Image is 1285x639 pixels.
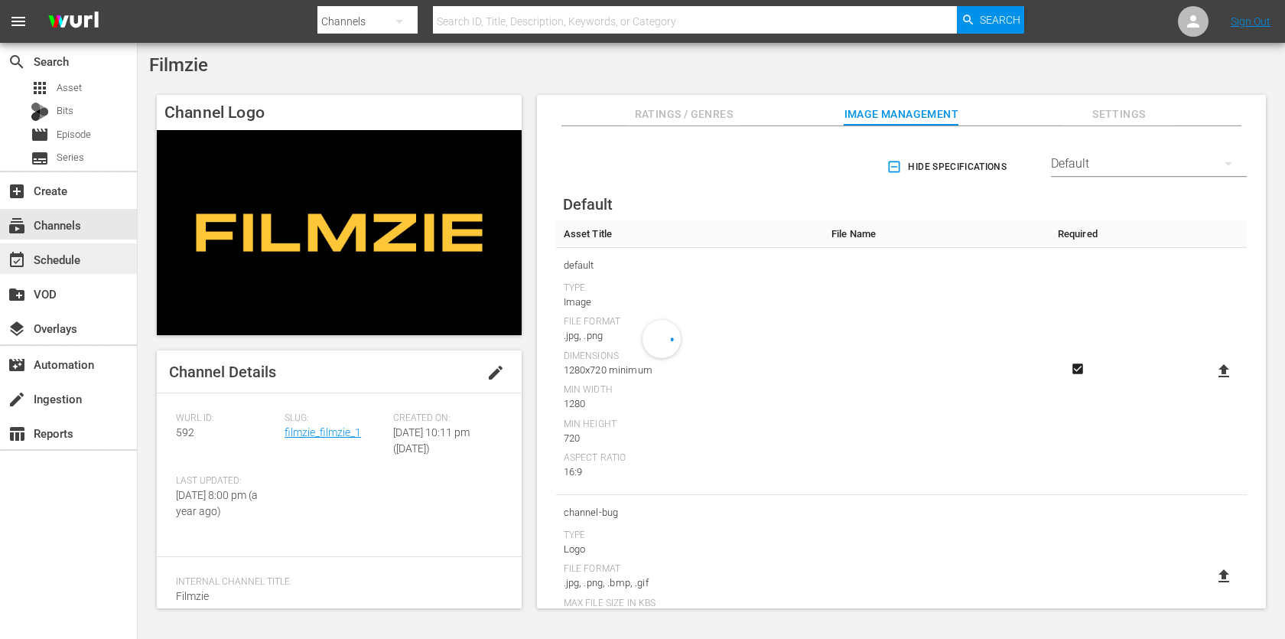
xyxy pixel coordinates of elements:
div: Logo [564,542,816,557]
span: default [564,256,816,275]
span: Channels [8,217,26,235]
div: 16:9 [564,465,816,480]
span: Bits [57,103,73,119]
span: Channel Details [169,363,276,381]
span: Schedule [8,251,26,269]
span: Filmzie [149,54,208,76]
div: Min Height [564,419,816,431]
span: Series [31,149,49,168]
span: Overlays [8,320,26,338]
span: Default [563,195,613,214]
img: Filmzie [157,130,522,335]
span: Slug: [285,412,385,425]
h4: Channel Logo [157,95,522,130]
div: File Format [564,316,816,328]
div: Type [564,282,816,295]
span: Ingestion [8,390,26,409]
div: Image [564,295,816,310]
span: Wurl ID: [176,412,277,425]
div: Default [1051,142,1247,185]
div: Aspect Ratio [564,452,816,465]
span: channel-bug [564,503,816,523]
span: [DATE] 10:11 pm ([DATE]) [393,426,470,455]
div: 720 [564,431,816,446]
span: Last Updated: [176,475,277,487]
span: Internal Channel Title: [176,576,495,588]
div: Dimensions [564,350,816,363]
span: 592 [176,426,194,438]
span: Hide Specifications [890,159,1007,175]
div: Bits [31,103,49,121]
div: 1280 [564,396,816,412]
span: menu [9,12,28,31]
span: Created On: [393,412,494,425]
span: Reports [8,425,26,443]
span: edit [486,364,505,382]
div: .jpg, .png, .bmp, .gif [564,575,816,591]
div: 1280x720 minimum [564,363,816,378]
span: Automation [8,356,26,374]
span: Settings [1062,105,1176,124]
th: File Name [824,220,1049,248]
span: Image Management [844,105,958,124]
span: Episode [57,127,91,142]
div: File Format [564,563,816,575]
a: Sign Out [1231,15,1270,28]
span: Ratings / Genres [626,105,741,124]
span: Asset [57,80,82,96]
span: Create [8,182,26,201]
div: .jpg, .png [564,328,816,344]
span: VOD [8,285,26,304]
span: Asset [31,79,49,97]
th: Required [1049,220,1106,248]
svg: Required [1069,362,1087,376]
span: Episode [31,126,49,144]
a: filmzie_filmzie_1 [285,426,361,438]
div: Type [564,530,816,542]
img: ans4CAIJ8jUAAAAAAAAAAAAAAAAAAAAAAAAgQb4GAAAAAAAAAAAAAAAAAAAAAAAAJMjXAAAAAAAAAAAAAAAAAAAAAAAAgAT5G... [37,4,110,40]
span: Filmzie [176,590,209,602]
button: edit [477,354,514,391]
span: Search [8,53,26,71]
span: Search [980,6,1020,34]
button: Search [957,6,1024,34]
div: Max File Size In Kbs [564,598,816,610]
th: Asset Title [556,220,824,248]
span: [DATE] 8:00 pm (a year ago) [176,489,258,517]
button: Hide Specifications [883,145,1013,188]
span: Series [57,150,84,165]
div: Min Width [564,384,816,396]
